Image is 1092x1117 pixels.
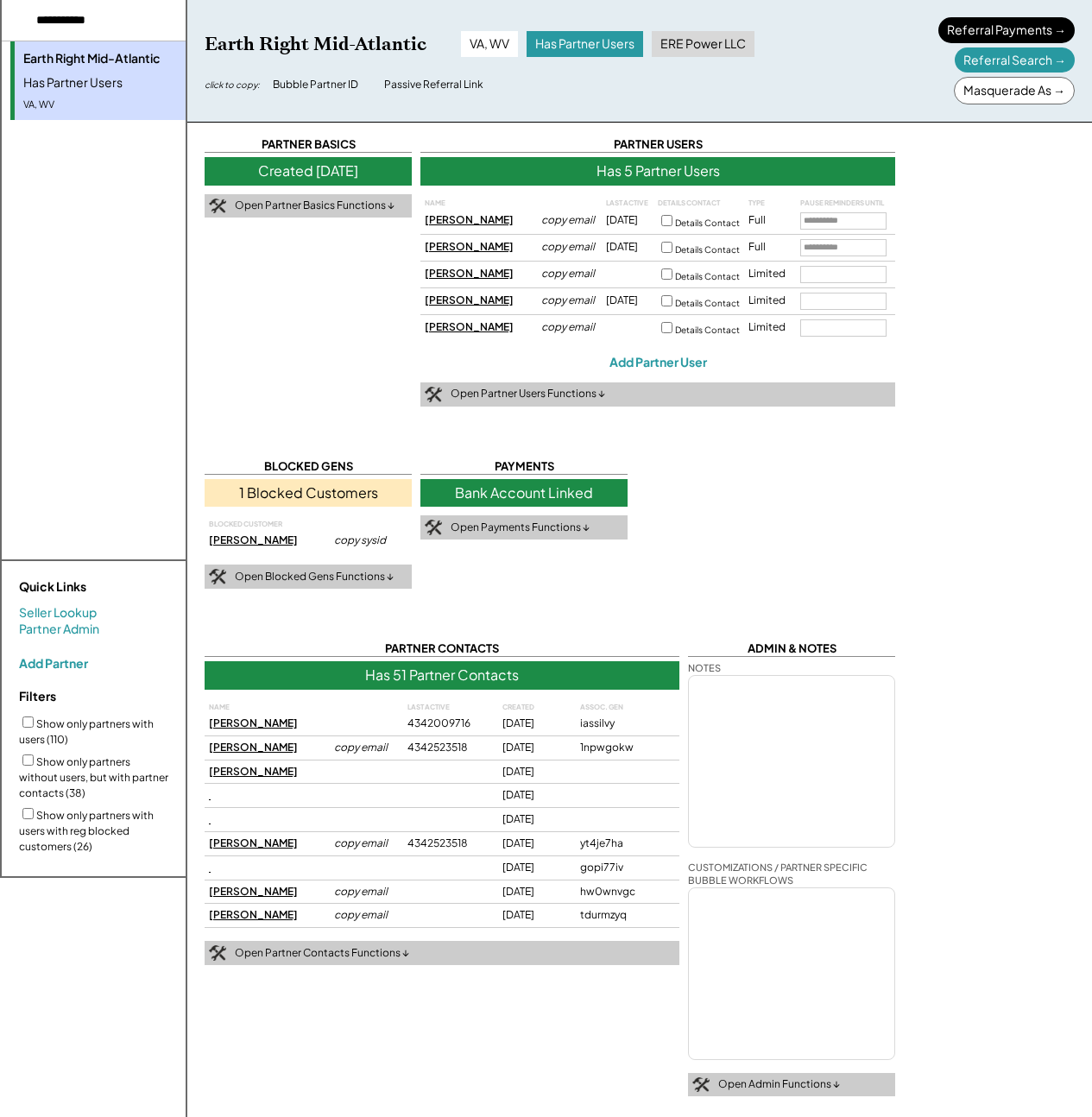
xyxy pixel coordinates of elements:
[451,387,605,401] div: Open Partner Users Functions ↓
[273,78,358,92] div: Bubble Partner ID
[580,716,641,731] div: iassilvy
[502,703,567,712] div: CREATED
[19,621,99,638] a: Partner Admin
[235,570,394,584] div: Open Blocked Gens Functions ↓
[748,320,796,335] div: Limited
[718,1077,840,1092] div: Open Admin Functions ↓
[658,199,744,208] div: DETAILS CONTACT
[675,325,740,335] label: Details Contact
[209,533,321,548] div: [PERSON_NAME]
[23,74,235,92] div: Has Partner Users
[748,293,796,308] div: Limited
[209,569,226,584] img: tool-icon.png
[209,908,321,923] div: [PERSON_NAME]
[606,293,653,308] div: [DATE]
[606,213,653,228] div: [DATE]
[407,836,489,851] div: 4342523518
[209,741,321,755] div: [PERSON_NAME]
[502,765,567,779] div: [DATE]
[209,885,321,899] div: [PERSON_NAME]
[541,293,602,308] div: copy email
[502,885,567,899] div: [DATE]
[675,218,740,228] label: Details Contact
[425,267,537,281] div: [PERSON_NAME]
[580,885,641,899] div: hw0wnvgc
[502,788,567,803] div: [DATE]
[748,267,796,281] div: Limited
[502,812,567,827] div: [DATE]
[541,240,602,255] div: copy email
[425,213,537,228] div: [PERSON_NAME]
[23,50,235,67] div: Earth Right Mid-Atlantic
[580,908,641,923] div: tdurmzyq
[420,479,628,507] div: Bank Account Linked
[425,240,537,255] div: [PERSON_NAME]
[205,136,412,153] div: PARTNER BASICS
[688,861,895,887] div: CUSTOMIZATIONS / PARTNER SPECIFIC BUBBLE WORKFLOWS
[205,458,412,475] div: BLOCKED GENS
[420,157,895,185] div: Has 5 Partner Users
[19,578,192,596] div: Quick Links
[580,836,641,851] div: yt4je7ha
[334,533,395,548] div: copy sysid
[209,836,321,851] div: [PERSON_NAME]
[209,945,226,961] img: tool-icon.png
[425,387,442,402] img: tool-icon.png
[334,741,395,755] div: copy email
[19,755,168,799] label: Show only partners without users, but with partner contacts (38)
[407,741,489,755] div: 4342523518
[580,741,641,755] div: 1npwgokw
[205,661,679,689] div: Has 51 Partner Contacts
[955,47,1075,73] div: Referral Search →
[205,32,426,56] div: Earth Right Mid-Atlantic
[425,199,537,207] div: NAME
[527,31,643,57] div: Has Partner Users
[606,240,653,255] div: [DATE]
[19,809,154,853] label: Show only partners with users with reg blocked customers (26)
[541,320,602,335] div: copy email
[19,604,97,622] a: Seller Lookup
[580,861,641,875] div: gopi77iv
[580,703,641,712] div: ASSOC. GEN
[451,521,590,535] div: Open Payments Functions ↓
[209,703,321,711] div: NAME
[688,661,721,674] div: NOTES
[209,520,321,528] div: BLOCKED CUSTOMER
[606,199,653,208] div: LAST ACTIVE
[502,861,567,875] div: [DATE]
[19,655,88,671] div: Add Partner
[675,244,740,255] label: Details Contact
[609,354,707,369] div: Add Partner User
[502,716,567,731] div: [DATE]
[205,479,412,507] div: 1 Blocked Customers
[652,31,754,57] div: ERE Power LLC
[19,717,154,746] label: Show only partners with users (110)
[800,199,887,208] div: PAUSE REMINDERS UNTIL
[235,946,409,961] div: Open Partner Contacts Functions ↓
[675,271,740,281] label: Details Contact
[334,836,395,851] div: copy email
[425,320,537,335] div: [PERSON_NAME]
[205,79,260,91] div: click to copy:
[407,703,489,712] div: LAST ACTIVE
[954,77,1075,104] div: Masquerade As →
[425,293,537,308] div: [PERSON_NAME]
[407,716,489,731] div: 4342009716
[502,908,567,923] div: [DATE]
[425,520,442,535] img: tool-icon.png
[205,641,679,657] div: PARTNER CONTACTS
[334,908,395,923] div: copy email
[23,98,235,110] div: VA, WV
[334,885,395,899] div: copy email
[502,741,567,755] div: [DATE]
[205,157,412,185] div: Created [DATE]
[692,1077,710,1093] img: tool-icon.png
[235,199,395,213] div: Open Partner Basics Functions ↓
[420,458,628,475] div: PAYMENTS
[209,199,226,214] img: tool-icon.png
[748,213,796,228] div: Full
[748,240,796,255] div: Full
[541,267,602,281] div: copy email
[420,136,895,153] div: PARTNER USERS
[461,31,518,57] div: VA, WV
